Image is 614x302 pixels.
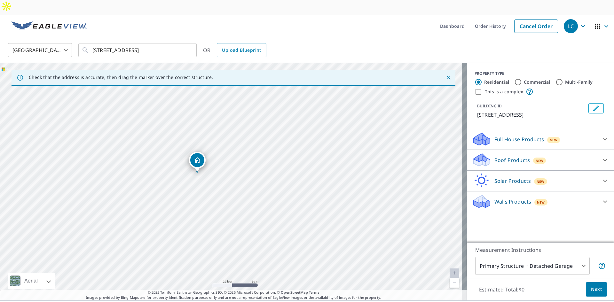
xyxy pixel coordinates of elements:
[536,158,544,163] span: New
[565,79,593,85] label: Multi-Family
[92,41,184,59] input: Search by address or latitude-longitude
[586,282,607,297] button: Next
[450,278,459,288] a: Current Level 20, Zoom Out
[445,74,453,82] button: Close
[474,283,530,297] p: Estimated Total: $0
[203,43,266,57] div: OR
[472,194,609,209] div: Walls ProductsNew
[281,290,308,295] a: OpenStreetMap
[475,246,606,254] p: Measurement Instructions
[309,290,319,295] a: Terms
[477,103,502,109] p: BUILDING ID
[148,290,319,295] span: © 2025 TomTom, Earthstar Geographics SIO, © 2025 Microsoft Corporation, ©
[591,285,602,293] span: Next
[561,15,591,38] button: LC
[217,43,266,57] a: Upload Blueprint
[222,46,261,54] span: Upload Blueprint
[524,79,550,85] label: Commercial
[494,177,531,185] p: Solar Products
[472,173,609,189] div: Solar ProductsNew
[450,268,459,278] a: Current Level 20, Zoom In Disabled
[472,152,609,168] div: Roof ProductsNew
[564,19,578,33] div: LC
[435,15,470,38] a: Dashboard
[494,156,530,164] p: Roof Products
[8,41,72,59] div: [GEOGRAPHIC_DATA]
[22,273,40,289] div: Aerial
[475,257,590,275] div: Primary Structure + Detached Garage
[8,15,91,38] a: EV Logo
[537,179,545,184] span: New
[514,19,558,33] a: Cancel Order
[598,262,606,270] span: Your report will include the primary structure and a detached garage if one exists.
[472,132,609,147] div: Full House ProductsNew
[494,198,531,205] p: Walls Products
[485,89,523,95] label: This is a complex
[475,71,606,76] div: PROPERTY TYPE
[477,111,586,119] p: [STREET_ADDRESS]
[537,200,545,205] span: New
[588,103,604,113] button: Edit building 1
[494,136,544,143] p: Full House Products
[550,137,558,143] span: New
[8,273,55,289] div: Aerial
[470,15,511,38] a: Order History
[484,79,509,85] label: Residential
[12,21,87,31] img: EV Logo
[189,152,206,172] div: Dropped pin, building 1, Residential property, 490 W Paces Ferry Rd NW Atlanta, GA 30305
[29,74,213,80] p: Check that the address is accurate, then drag the marker over the correct structure.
